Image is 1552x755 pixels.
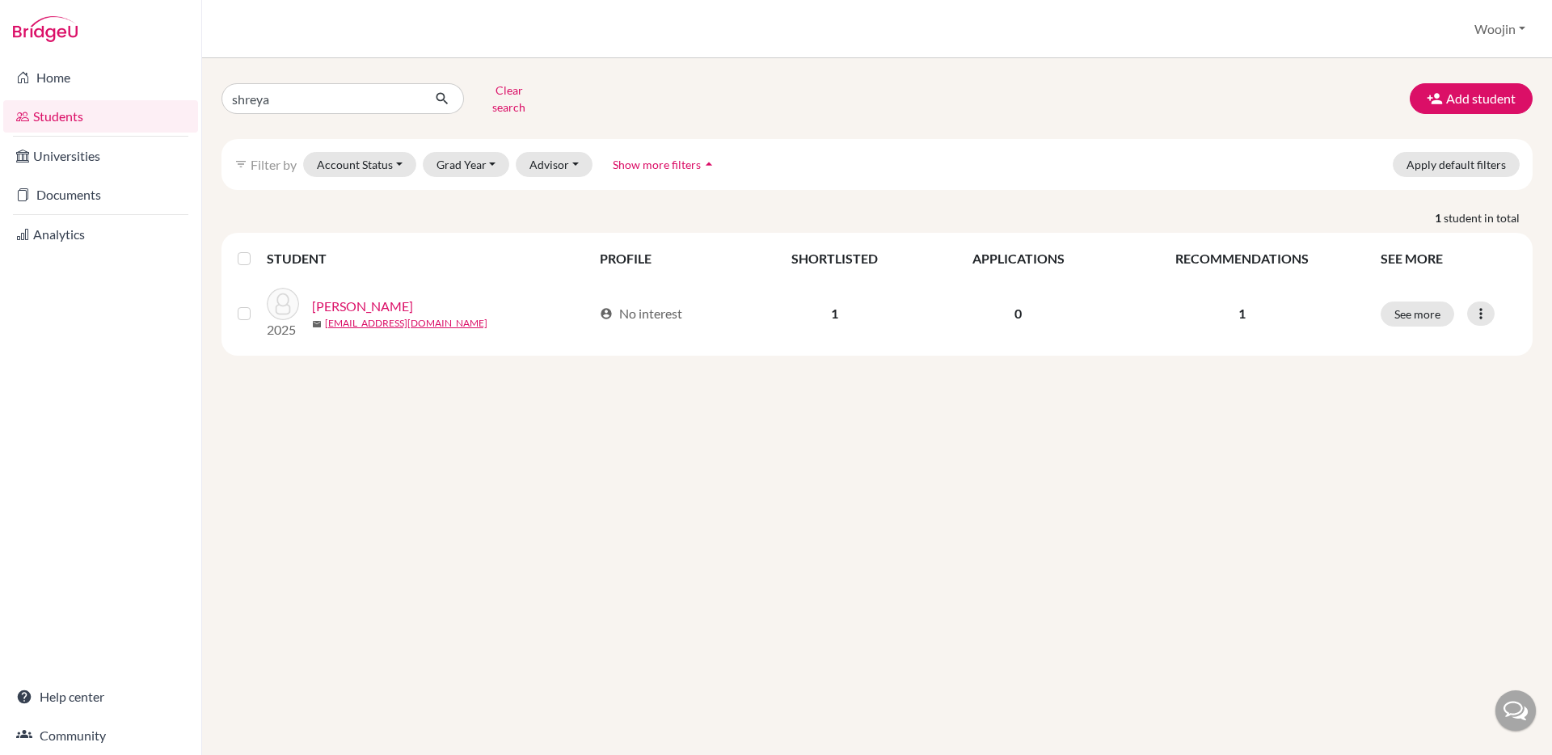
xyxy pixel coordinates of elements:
[3,61,198,94] a: Home
[613,158,701,171] span: Show more filters
[1381,302,1454,327] button: See more
[1123,304,1361,323] p: 1
[267,288,299,320] img: Charpe, Shreya
[924,239,1112,278] th: APPLICATIONS
[3,681,198,713] a: Help center
[516,152,593,177] button: Advisor
[3,179,198,211] a: Documents
[464,78,554,120] button: Clear search
[267,320,299,340] p: 2025
[221,83,422,114] input: Find student by name...
[924,278,1112,349] td: 0
[3,218,198,251] a: Analytics
[600,307,613,320] span: account_circle
[1435,209,1444,226] strong: 1
[3,719,198,752] a: Community
[745,278,924,349] td: 1
[1393,152,1520,177] button: Apply default filters
[590,239,745,278] th: PROFILE
[312,319,322,329] span: mail
[37,11,70,26] span: Help
[1467,14,1533,44] button: Woojin
[303,152,416,177] button: Account Status
[3,100,198,133] a: Students
[267,239,590,278] th: STUDENT
[1113,239,1371,278] th: RECOMMENDATIONS
[251,157,297,172] span: Filter by
[1410,83,1533,114] button: Add student
[423,152,510,177] button: Grad Year
[1371,239,1526,278] th: SEE MORE
[1444,209,1533,226] span: student in total
[234,158,247,171] i: filter_list
[312,297,413,316] a: [PERSON_NAME]
[13,16,78,42] img: Bridge-U
[3,140,198,172] a: Universities
[701,156,717,172] i: arrow_drop_up
[745,239,924,278] th: SHORTLISTED
[325,316,487,331] a: [EMAIL_ADDRESS][DOMAIN_NAME]
[600,304,682,323] div: No interest
[599,152,731,177] button: Show more filtersarrow_drop_up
